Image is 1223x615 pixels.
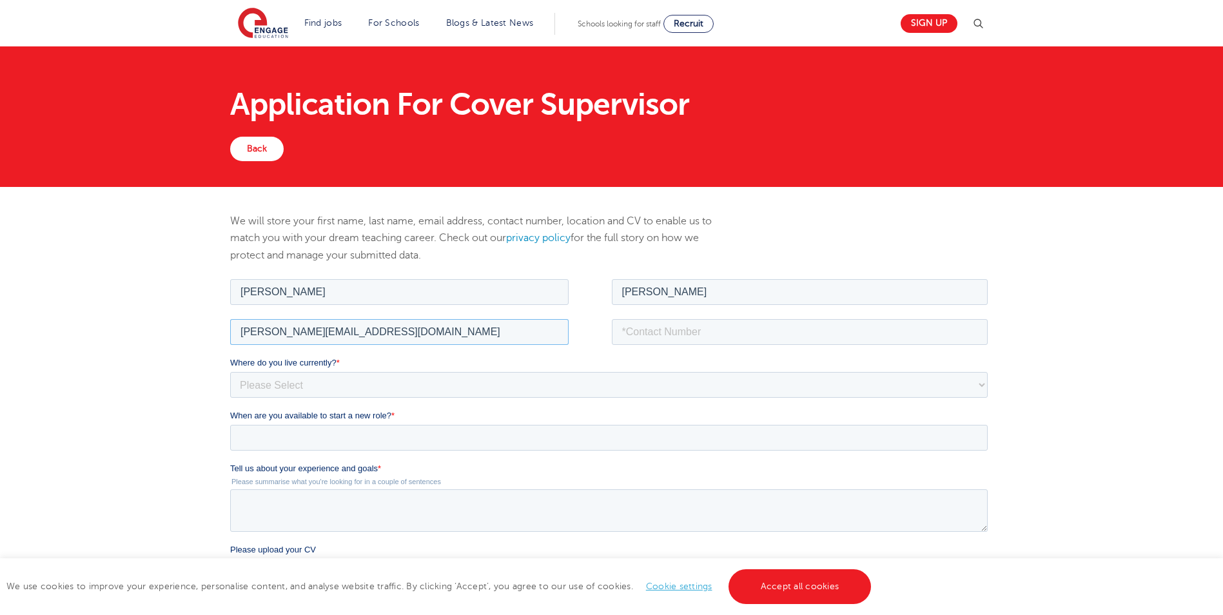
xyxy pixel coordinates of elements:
[729,569,872,604] a: Accept all cookies
[368,18,419,28] a: For Schools
[230,89,993,120] h1: Application For Cover Supervisor
[230,137,284,161] a: Back
[578,19,661,28] span: Schools looking for staff
[901,14,957,33] a: Sign up
[238,8,288,40] img: Engage Education
[646,581,712,591] a: Cookie settings
[506,232,571,244] a: privacy policy
[230,213,732,264] p: We will store your first name, last name, email address, contact number, location and CV to enabl...
[674,19,703,28] span: Recruit
[6,581,874,591] span: We use cookies to improve your experience, personalise content, and analyse website traffic. By c...
[304,18,342,28] a: Find jobs
[446,18,534,28] a: Blogs & Latest News
[663,15,714,33] a: Recruit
